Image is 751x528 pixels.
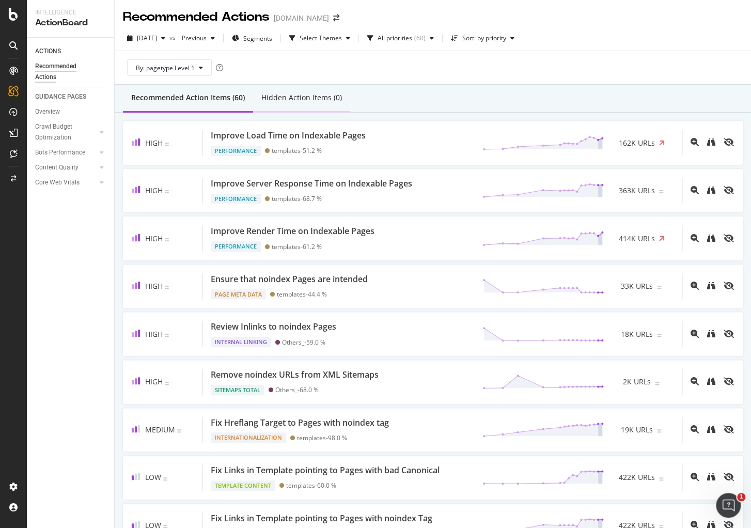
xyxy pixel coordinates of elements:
span: High [145,329,163,339]
div: Performance [211,194,261,204]
img: Equal [165,334,169,337]
div: Ensure that noindex Pages are intended [211,273,368,285]
span: 2025 Oct. 5th [137,34,157,42]
img: Equal [165,190,169,193]
a: binoculars [707,138,715,147]
div: binoculars [707,425,715,433]
button: Previous [178,30,219,46]
span: 422K URLs [619,472,655,483]
a: binoculars [707,378,715,386]
div: eye-slash [724,282,734,290]
a: binoculars [707,282,715,291]
div: Core Web Vitals [35,177,80,188]
div: eye-slash [724,377,734,385]
div: Page Meta Data [211,289,266,300]
a: Overview [35,106,107,117]
div: eye-slash [724,330,734,338]
a: ACTIONS [35,46,107,57]
div: magnifying-glass-plus [691,473,699,481]
div: Hidden Action Items (0) [261,92,342,103]
span: High [145,281,163,291]
img: Equal [165,238,169,241]
div: binoculars [707,473,715,481]
a: binoculars [707,235,715,243]
span: 19K URLs [621,425,653,435]
div: Fix Links in Template pointing to Pages with noindex Tag [211,513,432,524]
div: binoculars [707,186,715,194]
div: Intelligence [35,8,106,17]
div: binoculars [707,234,715,242]
img: Equal [165,382,169,385]
div: GUIDANCE PAGES [35,91,86,102]
div: Fix Links in Template pointing to Pages with bad Canonical [211,464,440,476]
span: 2K URLs [623,377,651,387]
span: vs [169,33,178,42]
span: 1 [737,493,745,501]
div: Others_ - 68.0 % [275,386,319,394]
span: Medium [145,425,175,434]
img: Equal [657,429,661,432]
div: Recommended Action Items (60) [131,92,245,103]
div: Performance [211,241,261,252]
div: Content Quality [35,162,79,173]
a: binoculars [707,426,715,434]
div: Improve Render Time on Indexable Pages [211,225,374,237]
span: By: pagetype Level 1 [136,64,195,72]
span: High [145,138,163,148]
div: magnifying-glass-plus [691,425,699,433]
div: Crawl Budget Optimization [35,121,89,143]
div: magnifying-glass-plus [691,282,699,290]
span: 363K URLs [619,185,655,196]
img: Equal [163,525,167,528]
img: Equal [655,382,659,385]
div: templates - 61.2 % [272,243,322,251]
div: eye-slash [724,138,734,146]
div: templates - 51.2 % [272,147,322,154]
button: Select Themes [285,30,354,46]
span: Previous [178,34,207,42]
div: Recommended Actions [123,8,270,26]
a: binoculars [707,473,715,482]
button: All priorities(60) [363,30,438,46]
div: magnifying-glass-plus [691,138,699,146]
button: Sort: by priority [447,30,519,46]
a: Content Quality [35,162,97,173]
span: High [145,234,163,243]
img: Equal [163,477,167,480]
a: binoculars [707,187,715,195]
div: Select Themes [300,35,342,41]
span: Low [145,472,161,482]
div: Recommended Actions [35,61,97,83]
img: Equal [659,477,663,480]
img: Equal [165,143,169,146]
div: eye-slash [724,425,734,433]
img: Equal [657,334,661,337]
a: binoculars [707,330,715,339]
div: templates - 44.4 % [277,290,327,298]
iframe: Intercom live chat [716,493,741,518]
a: Crawl Budget Optimization [35,121,97,143]
div: Review Inlinks to noindex Pages [211,321,336,333]
div: binoculars [707,377,715,385]
div: ( 60 ) [414,35,426,41]
div: Sort: by priority [462,35,506,41]
div: templates - 68.7 % [272,195,322,203]
span: High [145,185,163,195]
div: Performance [211,146,261,156]
div: [DOMAIN_NAME] [274,13,329,23]
span: 414K URLs [619,234,655,244]
div: Internal Linking [211,337,271,347]
div: binoculars [707,282,715,290]
button: [DATE] [123,30,169,46]
div: templates - 98.0 % [297,434,347,442]
div: templates - 60.0 % [286,482,336,489]
div: eye-slash [724,186,734,194]
img: Equal [659,525,663,528]
a: GUIDANCE PAGES [35,91,107,102]
div: binoculars [707,330,715,338]
a: Recommended Actions [35,61,107,83]
div: Template Content [211,480,275,491]
div: Bots Performance [35,147,85,158]
div: Improve Server Response Time on Indexable Pages [211,178,412,190]
div: eye-slash [724,234,734,242]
